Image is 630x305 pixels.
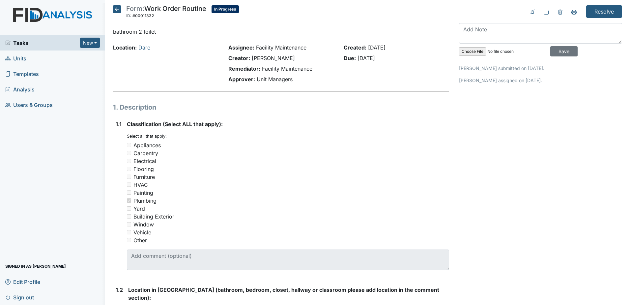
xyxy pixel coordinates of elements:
[116,120,122,128] label: 1.1
[138,44,150,51] a: Dare
[127,230,131,234] input: Vehicle
[5,39,80,47] a: Tasks
[133,165,154,173] div: Flooring
[127,134,167,139] small: Select all that apply:
[113,102,449,112] h1: 1. Description
[127,198,131,203] input: Plumbing
[5,277,40,287] span: Edit Profile
[127,121,223,127] span: Classification (Select ALL that apply):
[132,13,154,18] span: #00011332
[127,238,131,242] input: Other
[550,46,578,56] input: Save
[5,84,35,94] span: Analysis
[127,190,131,195] input: Painting
[127,143,131,147] input: Appliances
[212,5,239,13] span: In Progress
[5,292,34,302] span: Sign out
[228,65,260,72] strong: Remediator:
[126,13,131,18] span: ID:
[133,157,156,165] div: Electrical
[126,5,206,20] div: Work Order Routine
[459,65,622,72] p: [PERSON_NAME] submitted on [DATE].
[256,44,306,51] span: Facility Maintenance
[127,151,131,155] input: Carpentry
[368,44,386,51] span: [DATE]
[80,38,100,48] button: New
[133,205,145,213] div: Yard
[113,28,449,36] p: bathroom 2 toilet
[127,183,131,187] input: HVAC
[126,5,144,13] span: Form:
[133,149,158,157] div: Carpentry
[586,5,622,18] input: Resolve
[127,159,131,163] input: Electrical
[5,53,26,63] span: Units
[252,55,295,61] span: [PERSON_NAME]
[133,141,161,149] div: Appliances
[128,287,439,301] span: Location in [GEOGRAPHIC_DATA] (bathroom, bedroom, closet, hallway or classroom please add locatio...
[459,77,622,84] p: [PERSON_NAME] assigned on [DATE].
[5,69,39,79] span: Templates
[133,213,174,220] div: Building Exterior
[133,197,157,205] div: Plumbing
[5,100,53,110] span: Users & Groups
[344,44,366,51] strong: Created:
[127,167,131,171] input: Flooring
[127,175,131,179] input: Furniture
[133,173,155,181] div: Furniture
[228,55,250,61] strong: Creator:
[133,236,147,244] div: Other
[127,214,131,219] input: Building Exterior
[262,65,312,72] span: Facility Maintenance
[116,286,123,294] label: 1.2
[127,222,131,226] input: Window
[133,220,154,228] div: Window
[228,44,254,51] strong: Assignee:
[113,44,137,51] strong: Location:
[5,261,66,271] span: Signed in as [PERSON_NAME]
[133,181,148,189] div: HVAC
[133,228,151,236] div: Vehicle
[344,55,356,61] strong: Due:
[133,189,153,197] div: Painting
[228,76,255,83] strong: Approver:
[257,76,293,83] span: Unit Managers
[358,55,375,61] span: [DATE]
[127,206,131,211] input: Yard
